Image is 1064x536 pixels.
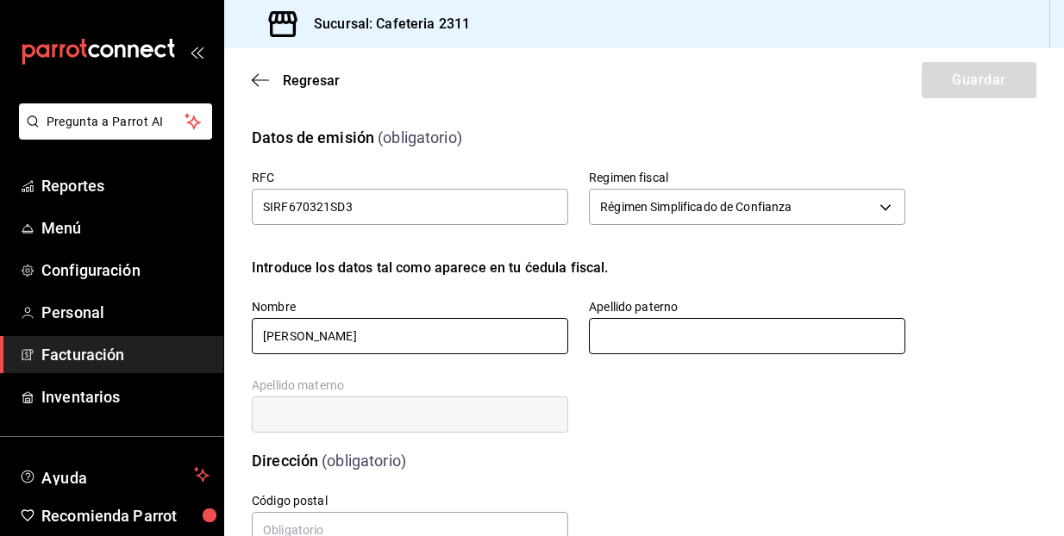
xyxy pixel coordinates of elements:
[252,449,318,472] div: Dirección
[19,103,212,140] button: Pregunta a Parrot AI
[252,171,568,184] label: RFC
[252,258,905,278] div: Introduce los datos tal como aparece en tu ćedula fiscal.
[589,301,905,313] label: Apellido paterno
[378,126,462,149] div: (obligatorio)
[41,216,210,240] span: Menú
[300,14,470,34] h3: Sucursal: Cafeteria 2311
[41,464,187,485] span: Ayuda
[252,495,568,507] label: Código postal
[41,259,210,282] span: Configuración
[252,379,568,391] label: Apellido materno
[190,45,203,59] button: open_drawer_menu
[252,72,340,89] button: Regresar
[322,449,406,472] div: (obligatorio)
[41,174,210,197] span: Reportes
[47,113,185,131] span: Pregunta a Parrot AI
[12,125,212,143] a: Pregunta a Parrot AI
[283,72,340,89] span: Regresar
[252,301,568,313] label: Nombre
[41,385,210,408] span: Inventarios
[41,301,210,324] span: Personal
[41,343,210,366] span: Facturación
[252,126,374,149] div: Datos de emisión
[600,198,792,215] span: Régimen Simplificado de Confianza
[41,504,210,527] span: Recomienda Parrot
[589,171,905,184] label: Regimen fiscal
